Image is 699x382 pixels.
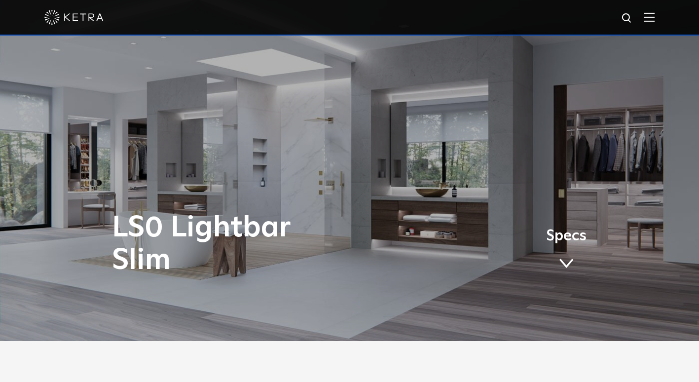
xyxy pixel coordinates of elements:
h1: LS0 Lightbar Slim [112,212,391,277]
span: Specs [546,229,587,243]
img: ketra-logo-2019-white [44,10,104,25]
a: Specs [546,233,587,272]
img: Hamburger%20Nav.svg [644,12,655,22]
img: search icon [621,12,633,25]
